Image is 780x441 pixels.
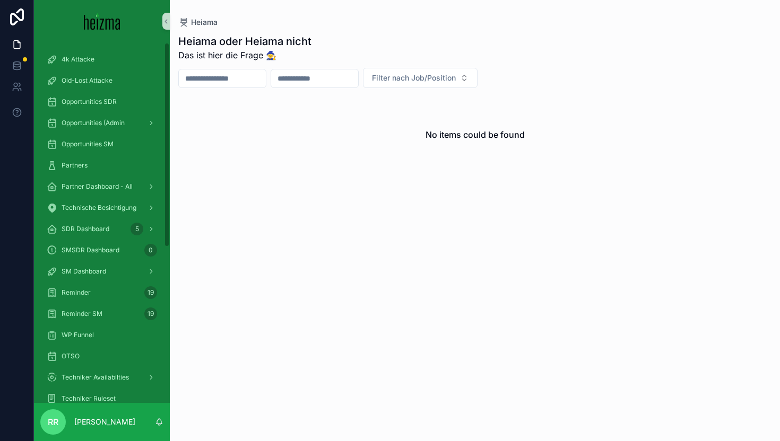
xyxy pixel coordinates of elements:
span: Filter nach Job/Position [372,73,456,83]
a: Partner Dashboard - All [40,177,163,196]
a: Techniker Availabilties [40,368,163,387]
span: Das ist hier die Frage 🧙‍ [178,49,311,61]
span: Opportunities (Admin [62,119,125,127]
span: 4k Attacke [62,55,94,64]
span: Techniker Ruleset [62,394,116,403]
a: SDR Dashboard5 [40,219,163,239]
button: Select Button [363,68,478,88]
h1: Heiama oder Heiama nicht [178,34,311,49]
span: RR [48,416,58,428]
div: scrollable content [34,42,170,403]
a: Partners [40,156,163,175]
span: Heiama [191,17,218,28]
span: Old-Lost Attacke [62,76,112,85]
a: SMSDR Dashboard0 [40,241,163,260]
a: Opportunities SM [40,135,163,154]
a: Old-Lost Attacke [40,71,163,90]
a: OTSO [40,347,163,366]
span: Techniker Availabilties [62,373,129,382]
a: 4k Attacke [40,50,163,69]
span: SDR Dashboard [62,225,109,233]
div: 5 [131,223,143,235]
div: 19 [144,307,157,320]
div: 0 [144,244,157,257]
span: SM Dashboard [62,267,106,276]
span: Opportunities SDR [62,98,117,106]
a: Technische Besichtigung [40,198,163,217]
span: Technische Besichtigung [62,204,136,212]
span: WP Funnel [62,331,94,339]
p: [PERSON_NAME] [74,417,135,427]
span: Partners [62,161,88,170]
span: Partner Dashboard - All [62,182,133,191]
span: Opportunities SM [62,140,114,148]
a: WP Funnel [40,325,163,345]
a: Reminder SM19 [40,304,163,323]
a: Heiama [178,17,218,28]
a: SM Dashboard [40,262,163,281]
img: App logo [84,13,120,30]
a: Reminder19 [40,283,163,302]
h2: No items could be found [426,128,525,141]
a: Opportunities SDR [40,92,163,111]
span: OTSO [62,352,80,360]
span: SMSDR Dashboard [62,246,119,254]
span: Reminder [62,288,91,297]
a: Techniker Ruleset [40,389,163,408]
span: Reminder SM [62,310,102,318]
div: 19 [144,286,157,299]
a: Opportunities (Admin [40,113,163,133]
